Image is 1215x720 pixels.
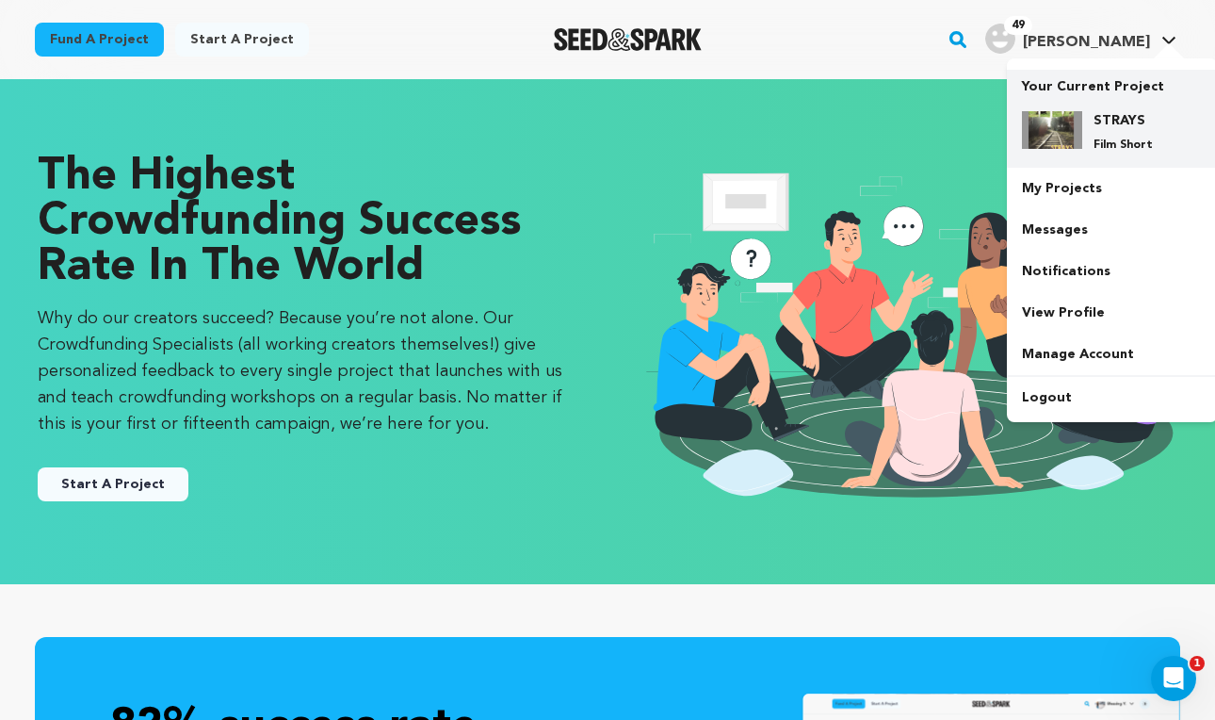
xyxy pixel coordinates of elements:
[554,28,702,51] img: Seed&Spark Logo Dark Mode
[1004,16,1032,35] span: 49
[38,305,570,437] p: Why do our creators succeed? Because you’re not alone. Our Crowdfunding Specialists (all working ...
[645,155,1177,509] img: seedandspark start project illustration image
[1093,138,1161,153] p: Film Short
[38,155,570,290] p: The Highest Crowdfunding Success Rate in the World
[985,24,1150,54] div: Sandhu T.'s Profile
[981,20,1180,59] span: Sandhu T.'s Profile
[1022,70,1203,96] p: Your Current Project
[175,23,309,57] a: Start a project
[981,20,1180,54] a: Sandhu T.'s Profile
[1151,656,1196,701] iframe: Intercom live chat
[554,28,702,51] a: Seed&Spark Homepage
[1190,656,1205,671] span: 1
[1023,35,1150,50] span: [PERSON_NAME]
[1093,111,1161,130] h4: STRAYS
[38,467,188,501] button: Start A Project
[985,24,1015,54] img: user.png
[35,23,164,57] a: Fund a project
[1022,111,1082,149] img: 010adf4c4480aba5.png
[1022,70,1203,168] a: Your Current Project STRAYS Film Short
